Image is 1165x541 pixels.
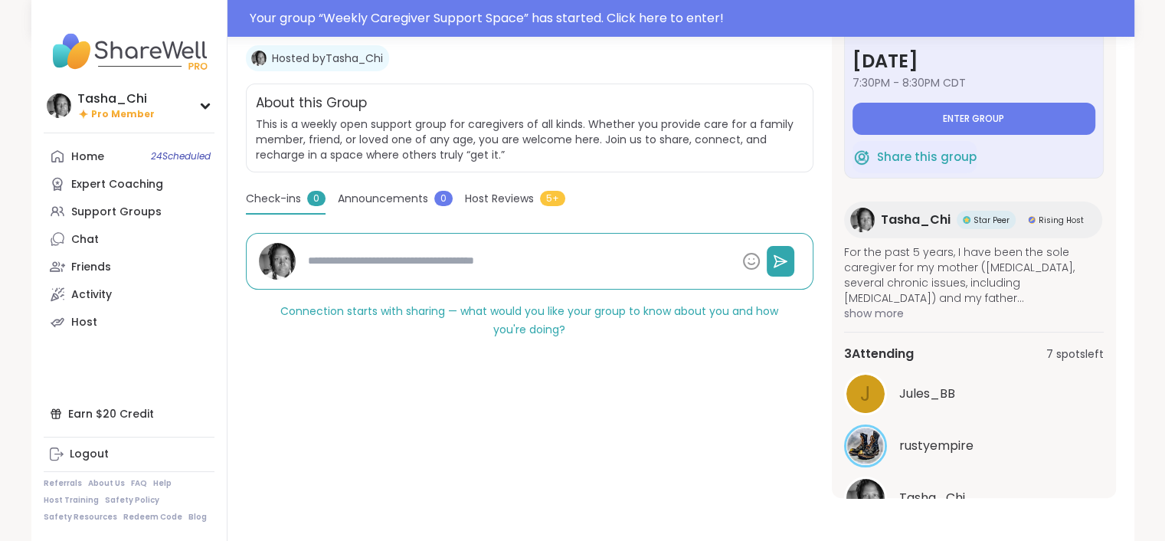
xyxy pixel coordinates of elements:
a: Blog [188,512,207,523]
a: Activity [44,280,214,308]
a: Chat [44,225,214,253]
span: rustyempire [899,437,974,455]
span: For the past 5 years, I have been the sole caregiver for my mother ([MEDICAL_DATA], several chron... [844,244,1104,306]
div: Friends [71,260,111,275]
a: Logout [44,441,214,468]
span: This is a weekly open support group for caregivers of all kinds. Whether you provide care for a f... [256,116,803,162]
span: Host Reviews [465,191,534,207]
div: Expert Coaching [71,177,163,192]
span: 5+ [540,191,565,206]
a: Tasha_ChiTasha_ChiStar PeerStar PeerRising HostRising Host [844,202,1102,238]
span: Jules_BB [899,385,955,403]
a: Support Groups [44,198,214,225]
a: Home24Scheduled [44,143,214,170]
span: Announcements [338,191,428,207]
span: Rising Host [1039,215,1084,226]
a: Friends [44,253,214,280]
span: Enter group [943,113,1004,125]
span: 7 spots left [1046,346,1104,362]
div: Logout [70,447,109,462]
span: Connection starts with sharing — what would you like your group to know about you and how you're ... [280,303,778,337]
span: Pro Member [91,108,155,121]
div: Home [71,149,104,165]
div: Host [71,315,97,330]
a: Safety Resources [44,512,117,523]
img: Tasha_Chi [846,479,885,517]
a: FAQ [131,478,147,489]
a: About Us [88,478,125,489]
button: Share this group [852,141,977,173]
a: Expert Coaching [44,170,214,198]
span: Tasha_Chi [881,211,951,229]
span: Tasha_Chi [899,489,965,507]
img: ShareWell Nav Logo [44,25,214,78]
span: 7:30PM - 8:30PM CDT [852,75,1095,90]
img: Rising Host [1028,216,1036,224]
img: Tasha_Chi [259,243,296,280]
div: Activity [71,287,112,303]
span: Check-ins [246,191,301,207]
span: 0 [434,191,453,206]
a: Hosted byTasha_Chi [272,51,383,66]
a: Tasha_ChiTasha_Chi [844,477,1104,520]
span: Share this group [877,149,977,166]
span: 24 Scheduled [151,150,211,162]
a: Redeem Code [123,512,182,523]
div: Your group “ Weekly Caregiver Support Space ” has started. Click here to enter! [250,9,1125,28]
span: 3 Attending [844,345,914,363]
span: Star Peer [974,215,1010,226]
button: Enter group [852,103,1095,135]
img: Tasha_Chi [47,93,71,118]
img: Star Peer [963,216,970,224]
img: ShareWell Logomark [852,148,871,166]
a: Host [44,308,214,336]
a: Host Training [44,495,99,506]
div: Support Groups [71,205,162,220]
a: JJules_BB [844,372,1104,415]
div: Chat [71,232,99,248]
a: rustyempirerustyempire [844,425,1104,467]
a: Safety Policy [105,495,159,506]
span: J [860,379,871,409]
a: Referrals [44,478,82,489]
img: rustyempire [846,427,885,465]
div: Tasha_Chi [77,90,155,107]
img: Tasha_Chi [850,208,875,232]
a: Help [153,478,172,489]
span: show more [844,306,1104,321]
h3: [DATE] [852,48,1095,75]
h2: About this Group [256,93,367,113]
div: Earn $20 Credit [44,400,214,428]
span: 0 [307,191,326,206]
img: Tasha_Chi [251,51,267,66]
